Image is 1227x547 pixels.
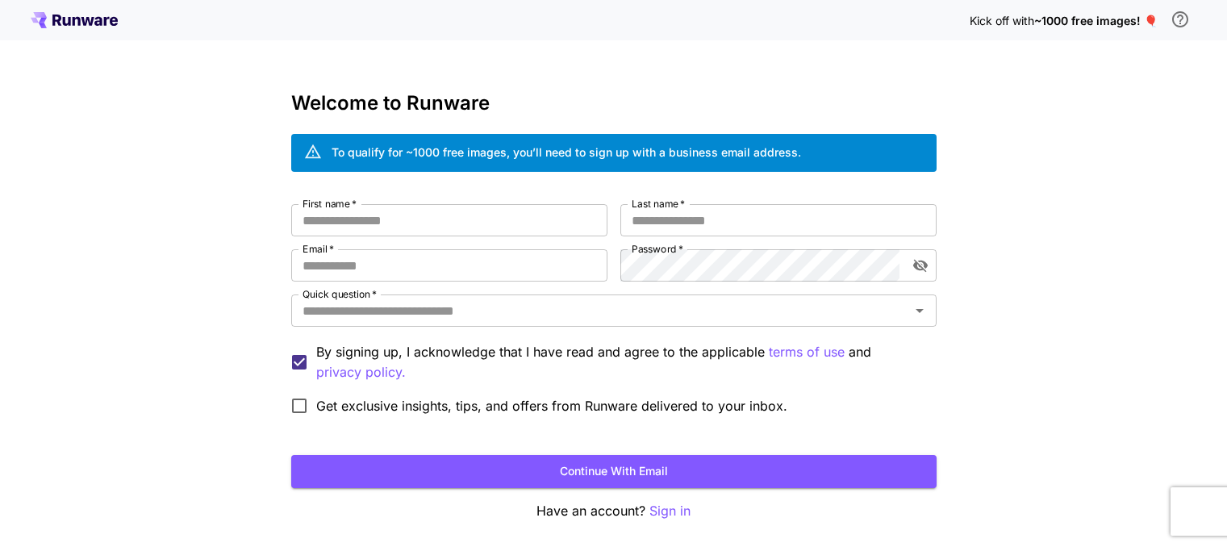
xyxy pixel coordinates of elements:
button: By signing up, I acknowledge that I have read and agree to the applicable terms of use and [316,362,406,382]
p: privacy policy. [316,362,406,382]
p: terms of use [769,342,845,362]
h3: Welcome to Runware [291,92,937,115]
button: Sign in [649,501,691,521]
button: toggle password visibility [906,251,935,280]
span: Get exclusive insights, tips, and offers from Runware delivered to your inbox. [316,396,787,415]
button: Continue with email [291,455,937,488]
label: Quick question [303,287,377,301]
button: By signing up, I acknowledge that I have read and agree to the applicable and privacy policy. [769,342,845,362]
p: Have an account? [291,501,937,521]
button: Open [908,299,931,322]
button: In order to qualify for free credit, you need to sign up with a business email address and click ... [1164,3,1196,35]
span: ~1000 free images! 🎈 [1034,14,1158,27]
label: Email [303,242,334,256]
label: Last name [632,197,685,211]
label: First name [303,197,357,211]
label: Password [632,242,683,256]
div: To qualify for ~1000 free images, you’ll need to sign up with a business email address. [332,144,801,161]
span: Kick off with [970,14,1034,27]
p: By signing up, I acknowledge that I have read and agree to the applicable and [316,342,924,382]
